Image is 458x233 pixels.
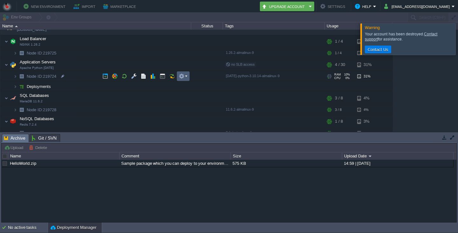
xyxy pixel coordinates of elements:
span: Application Servers [19,59,57,65]
a: Application ServersApache Python [DATE] [19,60,57,64]
span: Node ID: [27,107,43,112]
div: 575 KB [231,160,342,167]
div: Name [9,152,119,160]
img: AMDAwAAAACH5BAEAAAAALAAAAAABAAEAAAICRAEAOw== [13,71,17,81]
a: NoSQL DatabasesRedis 7.2.4 [19,116,55,121]
button: Settings [320,3,347,10]
img: AMDAwAAAACH5BAEAAAAALAAAAAABAAEAAAICRAEAOw== [4,92,8,105]
img: AMDAwAAAACH5BAEAAAAALAAAAAABAAEAAAICRAEAOw== [15,25,18,27]
div: Sample package which you can deploy to your environment. Feel free to delete and upload a package... [120,160,230,167]
img: AMDAwAAAACH5BAEAAAAALAAAAAABAAEAAAICRAEAOw== [13,48,17,58]
span: 219725 [26,50,57,56]
img: AMDAwAAAACH5BAEAAAAALAAAAAABAAEAAAICRAEAOw== [9,35,17,48]
span: CPU [334,76,341,80]
img: AMDAwAAAACH5BAEAAAAALAAAAAABAAEAAAICRAEAOw== [13,128,17,138]
button: Upgrade Account [262,3,307,10]
span: Node ID: [27,74,43,79]
img: AMDAwAAAACH5BAEAAAAALAAAAAABAAEAAAICRAEAOw== [9,92,17,105]
span: SQL Databases [19,93,50,98]
button: New Environment [24,3,67,10]
span: MariaDB 11.6.2 [20,99,43,103]
button: Delete [29,145,49,150]
img: AMDAwAAAACH5BAEAAAAALAAAAAABAAEAAAICRAEAOw== [17,105,26,115]
a: Node ID:219724 [26,74,57,79]
div: No active tasks [8,222,48,233]
span: Redis 7.2.4 [20,123,37,127]
div: Name [1,22,191,30]
div: 31% [357,58,378,71]
span: Git / SVN [32,134,57,142]
div: 4% [357,105,378,115]
span: 7.2.4-almalinux-9 [226,131,252,135]
div: 4% [357,92,378,105]
img: AMDAwAAAACH5BAEAAAAALAAAAAABAAEAAAICRAEAOw== [4,35,8,48]
button: Upload [4,145,25,150]
span: Node ID: [27,131,43,135]
div: 1 / 8 [335,128,342,138]
button: Import [73,3,97,10]
span: RAM [334,73,341,76]
img: AMDAwAAAACH5BAEAAAAALAAAAAABAAEAAAICRAEAOw== [17,48,26,58]
span: 219724 [26,74,57,79]
div: 3% [357,35,378,48]
span: Load Balancer [19,36,47,41]
button: Help [355,3,373,10]
a: HelloWorld.zip [10,161,36,166]
a: Deployments [26,84,52,89]
div: 3% [357,48,378,58]
span: 0% [343,76,350,80]
span: [DATE]-python-3.10.14-almalinux-9 [226,74,280,78]
img: AMDAwAAAACH5BAEAAAAALAAAAAABAAEAAAICRAEAOw== [4,115,8,128]
div: Comment [120,152,231,160]
a: SQL DatabasesMariaDB 11.6.2 [19,93,50,98]
img: AMDAwAAAACH5BAEAAAAALAAAAAABAAEAAAICRAEAOw== [13,82,17,91]
img: AMDAwAAAACH5BAEAAAAALAAAAAABAAEAAAICRAEAOw== [4,58,8,71]
button: Marketplace [103,3,138,10]
div: Usage [325,22,392,30]
div: 3 / 8 [335,105,342,115]
div: Status [191,22,223,30]
span: 219728 [26,107,57,113]
span: Warning [365,25,380,30]
a: Load BalancerNGINX 1.26.2 [19,36,47,41]
button: Deployment Manager [51,224,96,231]
div: 31% [357,71,378,81]
span: Apache Python [DATE] [20,66,54,70]
span: Node ID: [27,51,43,55]
img: AMDAwAAAACH5BAEAAAAALAAAAAABAAEAAAICRAEAOw== [17,71,26,81]
span: NoSQL Databases [19,116,55,121]
a: Node ID:219728 [26,107,57,113]
div: 1 / 4 [335,35,343,48]
button: Contact Us [366,47,390,52]
button: [EMAIL_ADDRESS][DOMAIN_NAME] [384,3,452,10]
div: 3% [357,128,378,138]
span: 10% [343,73,350,76]
div: Your account has been destroyed. for assistance. [365,32,454,42]
div: Size [231,152,342,160]
span: Archive [4,134,25,142]
img: AMDAwAAAACH5BAEAAAAALAAAAAABAAEAAAICRAEAOw== [17,82,26,91]
span: 219723 [26,130,57,136]
img: AMDAwAAAACH5BAEAAAAALAAAAAABAAEAAAICRAEAOw== [13,105,17,115]
div: 3% [357,115,378,128]
div: Tags [223,22,324,30]
img: AMDAwAAAACH5BAEAAAAALAAAAAABAAEAAAICRAEAOw== [17,128,26,138]
div: 3 / 8 [335,92,343,105]
a: Node ID:219725 [26,50,57,56]
span: 1.26.2-almalinux-9 [226,51,254,55]
span: 11.6.2-almalinux-9 [226,107,254,111]
img: AMDAwAAAACH5BAEAAAAALAAAAAABAAEAAAICRAEAOw== [9,115,17,128]
img: Bitss Techniques [2,2,12,11]
span: no SLB access [226,62,255,66]
div: Upload Date [343,152,453,160]
a: [DOMAIN_NAME] [17,26,46,33]
a: Node ID:219723 [26,130,57,136]
div: 1 / 4 [335,48,342,58]
div: 14:59 | [DATE] [342,160,453,167]
span: NGINX 1.26.2 [20,43,40,47]
div: 1 / 8 [335,115,343,128]
div: 4 / 30 [335,58,345,71]
img: AMDAwAAAACH5BAEAAAAALAAAAAABAAEAAAICRAEAOw== [9,58,17,71]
